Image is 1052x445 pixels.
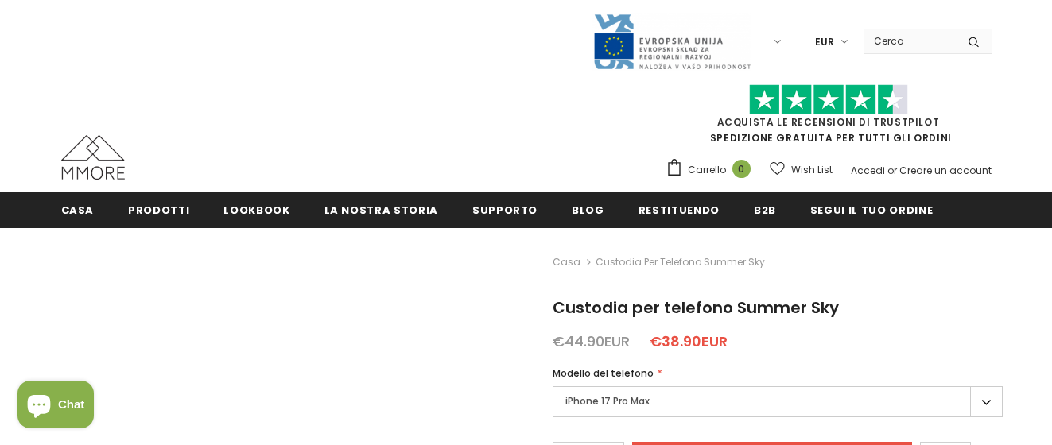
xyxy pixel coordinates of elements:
a: Casa [61,192,95,227]
span: Custodia per telefono Summer Sky [596,253,765,272]
a: Prodotti [128,192,189,227]
span: La nostra storia [324,203,438,218]
a: Restituendo [639,192,720,227]
a: Casa [553,253,580,272]
a: Lookbook [223,192,289,227]
img: Casi MMORE [61,135,125,180]
span: Prodotti [128,203,189,218]
span: Blog [572,203,604,218]
a: Carrello 0 [666,158,759,182]
span: 0 [732,160,751,178]
span: B2B [754,203,776,218]
span: Modello del telefono [553,366,654,380]
label: iPhone 17 Pro Max [553,386,1003,417]
input: Search Site [864,29,956,52]
img: Fidati di Pilot Stars [749,84,908,115]
a: Accedi [851,164,885,177]
span: supporto [472,203,538,218]
span: Segui il tuo ordine [810,203,933,218]
a: Wish List [770,156,833,184]
span: €44.90EUR [553,331,630,351]
span: Carrello [688,162,726,178]
a: Acquista le recensioni di TrustPilot [717,115,940,129]
a: Javni Razpis [592,34,751,48]
a: Blog [572,192,604,227]
span: Restituendo [639,203,720,218]
span: SPEDIZIONE GRATUITA PER TUTTI GLI ORDINI [666,91,992,145]
span: Lookbook [223,203,289,218]
a: B2B [754,192,776,227]
span: Casa [61,203,95,218]
inbox-online-store-chat: Shopify online store chat [13,381,99,432]
span: Custodia per telefono Summer Sky [553,296,839,319]
a: supporto [472,192,538,227]
a: La nostra storia [324,192,438,227]
span: Wish List [791,162,833,178]
span: EUR [815,34,834,50]
span: €38.90EUR [650,331,728,351]
img: Javni Razpis [592,13,751,71]
span: or [887,164,897,177]
a: Creare un account [899,164,992,177]
a: Segui il tuo ordine [810,192,933,227]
